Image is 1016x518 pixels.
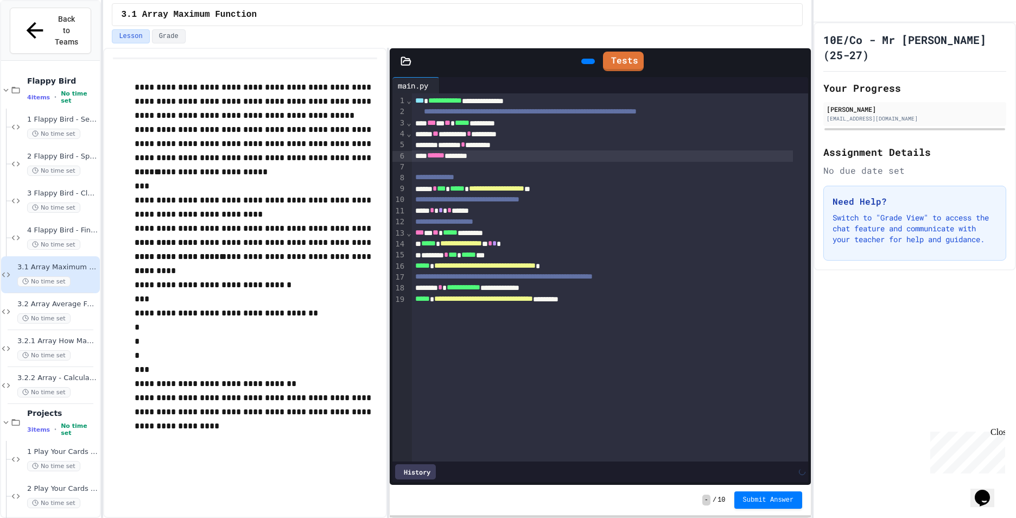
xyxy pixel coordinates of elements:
span: 4 items [27,94,50,101]
span: No time set [17,350,71,361]
span: No time set [27,498,80,508]
div: 12 [392,217,406,228]
p: Switch to "Grade View" to access the chat feature and communicate with your teacher for help and ... [833,212,997,245]
span: 3.2 Array Average Function [17,300,98,309]
div: main.py [392,80,434,91]
span: No time set [27,129,80,139]
span: 1 Play Your Cards Right - Basic Version [27,447,98,457]
span: 3.2.1 Array How Many? Function [17,337,98,346]
div: 6 [392,151,406,162]
span: • [54,93,56,102]
button: Lesson [112,29,149,43]
span: 1 Flappy Bird - Set Up [27,115,98,124]
span: Flappy Bird [27,76,98,86]
div: [PERSON_NAME] [827,104,1003,114]
span: No time set [27,166,80,176]
span: No time set [17,276,71,287]
button: Back to Teams [10,8,91,54]
div: 4 [392,129,406,140]
div: main.py [392,77,440,93]
span: No time set [17,387,71,397]
h2: Assignment Details [823,144,1006,160]
span: 10 [717,496,725,504]
span: No time set [27,203,80,213]
span: No time set [27,461,80,471]
div: 14 [392,239,406,250]
span: 2 Flappy Bird - Sprites [27,152,98,161]
span: 3.1 Array Maximum Function [121,8,257,21]
div: 16 [392,261,406,272]
span: No time set [61,422,98,437]
span: Projects [27,408,98,418]
span: Fold line [406,229,411,237]
div: 11 [392,206,406,217]
span: 2 Play Your Cards Right - Improved [27,484,98,494]
span: Fold line [406,96,411,105]
div: 1 [392,96,406,106]
h2: Your Progress [823,80,1006,96]
span: Back to Teams [54,14,79,48]
div: 18 [392,283,406,294]
div: [EMAIL_ADDRESS][DOMAIN_NAME] [827,115,1003,123]
div: Chat with us now!Close [4,4,75,69]
span: • [54,425,56,434]
span: - [702,495,710,506]
div: 2 [392,106,406,117]
span: 4 Flappy Bird - Final Additions [27,226,98,235]
span: Submit Answer [743,496,794,504]
div: History [395,464,436,479]
span: / [713,496,716,504]
span: Fold line [406,129,411,138]
div: 5 [392,140,406,150]
div: 10 [392,194,406,205]
button: Grade [152,29,186,43]
div: No due date set [823,164,1006,177]
div: 17 [392,272,406,283]
iframe: chat widget [926,427,1005,473]
div: 9 [392,184,406,194]
span: 3 items [27,426,50,433]
span: Fold line [406,118,411,127]
span: No time set [61,90,98,104]
span: No time set [27,239,80,250]
div: 15 [392,250,406,261]
iframe: chat widget [970,475,1005,507]
h3: Need Help? [833,195,997,208]
span: 3.2.2 Array - Calculate MODE Function [17,374,98,383]
div: 7 [392,162,406,173]
span: 3 Flappy Bird - Classes and Groups [27,189,98,198]
button: Submit Answer [734,491,803,509]
div: 19 [392,294,406,305]
div: 8 [392,173,406,184]
a: Tests [603,52,644,71]
div: 3 [392,118,406,129]
h1: 10E/Co - Mr [PERSON_NAME] (25-27) [823,32,1006,62]
span: No time set [17,313,71,324]
span: 3.1 Array Maximum Function [17,263,98,272]
div: 13 [392,228,406,239]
